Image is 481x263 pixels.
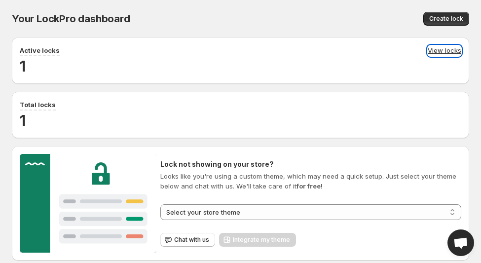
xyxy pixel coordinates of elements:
p: Looks like you're using a custom theme, which may need a quick setup. Just select your theme belo... [160,171,461,191]
p: Total locks [20,100,56,110]
h2: Lock not showing on your store? [160,159,461,169]
p: Active locks [20,45,60,55]
h2: 1 [20,56,461,76]
button: Create lock [423,12,469,26]
a: View locks [428,45,461,56]
h2: 1 [20,111,461,130]
strong: for free! [296,182,323,190]
span: Your LockPro dashboard [12,13,130,25]
img: Customer support [20,154,156,253]
span: Create lock [429,15,463,23]
button: Chat with us [160,233,215,247]
a: Open chat [447,229,474,256]
span: Chat with us [174,236,209,244]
